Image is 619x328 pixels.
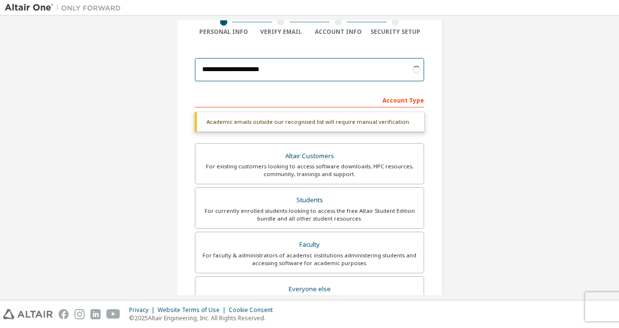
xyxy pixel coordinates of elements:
[59,309,69,319] img: facebook.svg
[195,92,424,107] div: Account Type
[3,309,53,319] img: altair_logo.svg
[129,306,158,314] div: Privacy
[90,309,101,319] img: linkedin.svg
[309,28,367,36] div: Account Info
[74,309,85,319] img: instagram.svg
[229,306,279,314] div: Cookie Consent
[5,3,126,13] img: Altair One
[201,207,418,223] div: For currently enrolled students looking to access the free Altair Student Edition bundle and all ...
[195,112,424,132] div: Academic emails outside our recognised list will require manual verification.
[129,314,279,322] p: © 2025 Altair Engineering, Inc. All Rights Reserved.
[158,306,229,314] div: Website Terms of Use
[201,238,418,252] div: Faculty
[195,28,252,36] div: Personal Info
[201,163,418,178] div: For existing customers looking to access software downloads, HPC resources, community, trainings ...
[252,28,310,36] div: Verify Email
[201,252,418,267] div: For faculty & administrators of academic institutions administering students and accessing softwa...
[367,28,425,36] div: Security Setup
[201,194,418,207] div: Students
[106,309,120,319] img: youtube.svg
[201,149,418,163] div: Altair Customers
[201,283,418,296] div: Everyone else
